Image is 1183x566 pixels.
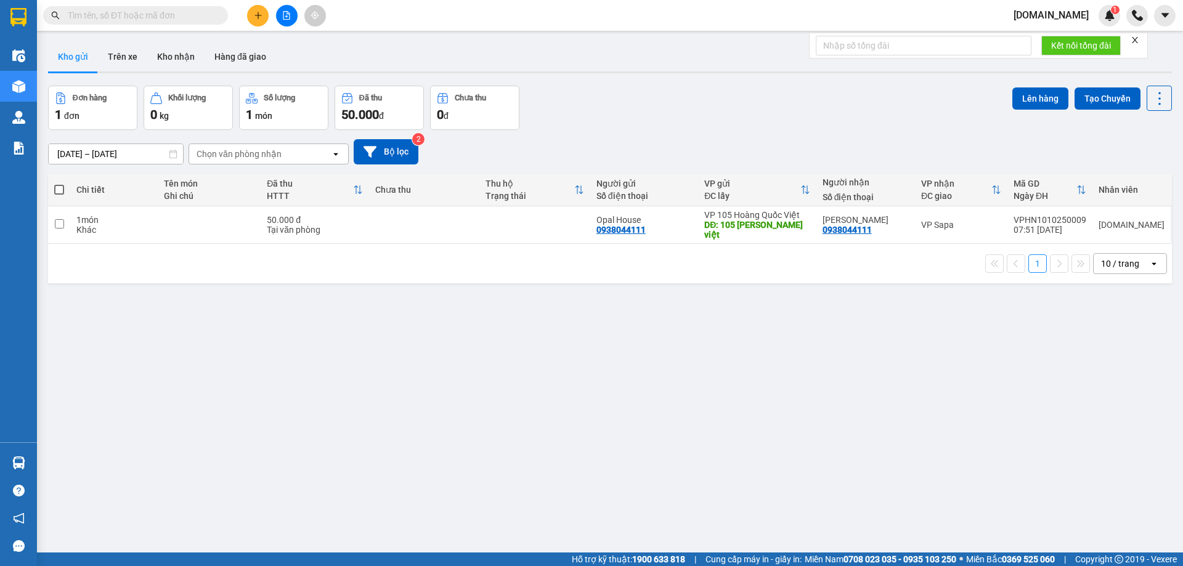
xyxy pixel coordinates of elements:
div: Tên món [164,179,255,188]
button: aim [304,5,326,26]
div: Chưa thu [455,94,486,102]
th: Toggle SortBy [261,174,368,206]
span: Kết nối tổng đài [1051,39,1111,52]
button: 1 [1028,254,1047,273]
img: warehouse-icon [12,80,25,93]
button: plus [247,5,269,26]
input: Tìm tên, số ĐT hoặc mã đơn [68,9,213,22]
div: Người gửi [596,179,692,188]
button: Đơn hàng1đơn [48,86,137,130]
span: question-circle [13,485,25,496]
span: message [13,540,25,552]
svg: open [331,149,341,159]
div: DĐ: 105 hoàng quốc việt [704,220,810,240]
span: món [255,111,272,121]
div: VP Sapa [921,220,1001,230]
span: Miền Nam [805,552,956,566]
div: 07:51 [DATE] [1014,225,1086,235]
button: Hàng đã giao [205,42,276,71]
button: Kho nhận [147,42,205,71]
button: Kho gửi [48,42,98,71]
button: Chưa thu0đ [430,86,519,130]
svg: open [1149,259,1159,269]
span: Miền Bắc [966,552,1055,566]
span: đ [444,111,449,121]
img: warehouse-icon [12,456,25,469]
button: file-add [276,5,298,26]
div: Đơn hàng [73,94,107,102]
div: Tại văn phòng [267,225,362,235]
button: Trên xe [98,42,147,71]
span: notification [13,512,25,524]
div: Thu hộ [486,179,574,188]
span: copyright [1115,555,1123,564]
button: Đã thu50.000đ [335,86,424,130]
button: Lên hàng [1012,87,1068,110]
div: Khác [76,225,152,235]
div: Trạng thái [486,191,574,201]
div: Người nhận [823,177,909,187]
div: ĐC giao [921,191,991,201]
span: 0 [150,107,157,122]
div: Khối lượng [168,94,206,102]
img: logo-vxr [10,8,26,26]
div: Ngày ĐH [1014,191,1076,201]
button: Kết nối tổng đài [1041,36,1121,55]
div: 1 món [76,215,152,225]
div: VP 105 Hoàng Quốc Việt [704,210,810,220]
button: caret-down [1154,5,1176,26]
div: Chưa thu [375,185,473,195]
img: solution-icon [12,142,25,155]
strong: 0708 023 035 - 0935 103 250 [844,554,956,564]
span: Hỗ trợ kỹ thuật: [572,552,685,566]
img: phone-icon [1132,10,1143,21]
div: 50.000 đ [267,215,362,225]
th: Toggle SortBy [479,174,590,206]
span: đơn [64,111,79,121]
input: Select a date range. [49,144,183,164]
img: warehouse-icon [12,111,25,124]
span: aim [311,11,319,20]
button: Khối lượng0kg [144,86,233,130]
th: Toggle SortBy [915,174,1007,206]
span: [DOMAIN_NAME] [1004,7,1099,23]
div: Opal House [596,215,692,225]
img: warehouse-icon [12,49,25,62]
div: Chọn văn phòng nhận [197,148,282,160]
div: 10 / trang [1101,257,1139,270]
div: VP nhận [921,179,991,188]
span: 0 [437,107,444,122]
strong: 0369 525 060 [1002,554,1055,564]
div: Ghi chú [164,191,255,201]
button: Bộ lọc [354,139,418,164]
span: kg [160,111,169,121]
div: Mã GD [1014,179,1076,188]
div: Đã thu [267,179,352,188]
span: 1 [1113,6,1117,14]
div: 0938044111 [596,225,646,235]
span: | [694,552,696,566]
div: Nhân viên [1099,185,1165,195]
div: Đã thu [359,94,382,102]
div: Chi tiết [76,185,152,195]
span: 1 [55,107,62,122]
button: Tạo Chuyến [1075,87,1140,110]
div: VP gửi [704,179,800,188]
span: ⚪️ [959,557,963,562]
span: 1 [246,107,253,122]
img: icon-new-feature [1104,10,1115,21]
span: | [1064,552,1066,566]
th: Toggle SortBy [698,174,816,206]
sup: 2 [412,133,425,145]
span: plus [254,11,262,20]
sup: 1 [1111,6,1120,14]
div: Số điện thoại [823,192,909,202]
span: close [1131,36,1139,44]
strong: 1900 633 818 [632,554,685,564]
div: tuannq.got [1099,220,1165,230]
span: đ [379,111,384,121]
span: 50.000 [341,107,379,122]
div: HTTT [267,191,352,201]
th: Toggle SortBy [1007,174,1092,206]
div: ĐC lấy [704,191,800,201]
